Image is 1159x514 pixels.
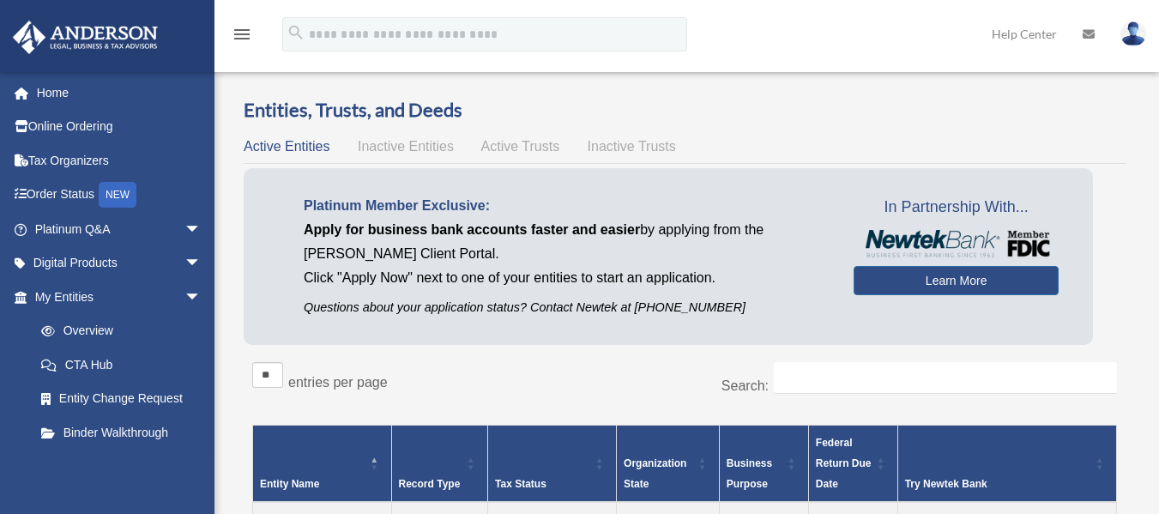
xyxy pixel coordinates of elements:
[391,426,488,503] th: Record Type: Activate to sort
[184,280,219,315] span: arrow_drop_down
[24,415,219,450] a: Binder Walkthrough
[617,426,720,503] th: Organization State: Activate to sort
[488,426,617,503] th: Tax Status: Activate to sort
[1120,21,1146,46] img: User Pic
[24,348,219,382] a: CTA Hub
[719,426,808,503] th: Business Purpose: Activate to sort
[24,314,210,348] a: Overview
[232,30,252,45] a: menu
[12,212,227,246] a: Platinum Q&Aarrow_drop_down
[588,139,676,154] span: Inactive Trusts
[12,246,227,281] a: Digital Productsarrow_drop_down
[24,382,219,416] a: Entity Change Request
[12,110,227,144] a: Online Ordering
[358,139,454,154] span: Inactive Entities
[304,297,828,318] p: Questions about your application status? Contact Newtek at [PHONE_NUMBER]
[808,426,897,503] th: Federal Return Due Date: Activate to sort
[721,378,769,393] label: Search:
[232,24,252,45] i: menu
[304,218,828,266] p: by applying from the [PERSON_NAME] Client Portal.
[495,478,546,490] span: Tax Status
[854,266,1059,295] a: Learn More
[287,23,305,42] i: search
[99,182,136,208] div: NEW
[12,280,219,314] a: My Entitiesarrow_drop_down
[481,139,560,154] span: Active Trusts
[12,76,227,110] a: Home
[624,457,686,490] span: Organization State
[8,21,163,54] img: Anderson Advisors Platinum Portal
[260,478,319,490] span: Entity Name
[816,437,872,490] span: Federal Return Due Date
[184,246,219,281] span: arrow_drop_down
[288,375,388,390] label: entries per page
[304,194,828,218] p: Platinum Member Exclusive:
[24,450,219,484] a: My Blueprint
[399,478,461,490] span: Record Type
[304,222,640,237] span: Apply for business bank accounts faster and easier
[304,266,828,290] p: Click "Apply Now" next to one of your entities to start an application.
[854,194,1059,221] span: In Partnership With...
[905,474,1090,494] div: Try Newtek Bank
[12,178,227,213] a: Order StatusNEW
[862,230,1050,257] img: NewtekBankLogoSM.png
[184,212,219,247] span: arrow_drop_down
[727,457,772,490] span: Business Purpose
[897,426,1116,503] th: Try Newtek Bank : Activate to sort
[253,426,392,503] th: Entity Name: Activate to invert sorting
[244,97,1126,124] h3: Entities, Trusts, and Deeds
[12,143,227,178] a: Tax Organizers
[244,139,329,154] span: Active Entities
